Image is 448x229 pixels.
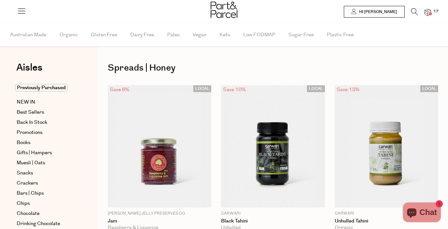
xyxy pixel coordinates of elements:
[59,24,78,46] span: Organic
[17,200,76,207] a: Chips
[130,24,154,46] span: Dairy Free
[221,85,325,208] img: Black Tahini
[17,220,76,228] a: Drinking Chocolate
[108,85,211,208] img: Jam
[17,149,76,157] a: Gifts | Hampers
[17,159,76,167] a: Muesli | Oats
[17,210,76,218] a: Chocolate
[17,179,76,187] a: Crackers
[327,24,354,46] span: Plastic Free
[15,84,68,91] span: Previously Purchased
[17,108,76,116] a: Best Sellers
[335,85,361,94] div: Save 13%
[401,203,443,224] inbox-online-store-chat: Shopify online store chat
[17,159,45,167] span: Muesli | Oats
[17,119,76,126] a: Back In Stock
[16,60,42,75] span: Aisles
[307,85,325,92] span: LOCAL
[344,6,405,18] a: Hi [PERSON_NAME]
[108,211,211,217] p: [PERSON_NAME] Jelly Preserves Co.
[17,108,44,116] span: Best Sellers
[108,60,438,75] h1: Spreads | Honey
[17,189,44,197] span: Bars | Chips
[219,24,230,46] span: Keto
[221,85,248,94] div: Save 10%
[288,24,314,46] span: Sugar Free
[335,211,438,217] p: Carwari
[16,63,42,79] a: Aisles
[17,139,30,147] span: Books
[17,200,30,207] span: Chips
[193,85,211,92] span: LOCAL
[17,210,40,218] span: Chocolate
[243,24,275,46] span: Low FODMAP
[17,149,52,157] span: Gifts | Hampers
[17,129,76,137] a: Promotions
[335,218,438,224] a: Unhulled Tahini
[17,129,42,137] span: Promotions
[17,220,60,228] span: Drinking Chocolate
[221,211,325,217] p: Carwari
[17,189,76,197] a: Bars | Chips
[167,24,180,46] span: Paleo
[432,8,440,14] span: 17
[211,2,237,18] img: Part&Parcel
[17,169,76,177] a: Snacks
[17,179,38,187] span: Crackers
[420,85,438,92] span: LOCAL
[108,85,131,94] div: Save 8%
[358,9,397,15] span: Hi [PERSON_NAME]
[424,9,431,16] a: 17
[221,218,325,224] a: Black Tahini
[17,98,76,106] a: NEW IN
[335,85,438,208] img: Unhulled Tahini
[17,169,33,177] span: Snacks
[17,119,47,126] span: Back In Stock
[17,84,76,92] a: Previously Purchased
[91,24,117,46] span: Gluten Free
[108,218,211,224] a: Jam
[17,98,35,106] span: NEW IN
[10,24,46,46] span: Australian Made
[193,24,206,46] span: Vegan
[17,139,76,147] a: Books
